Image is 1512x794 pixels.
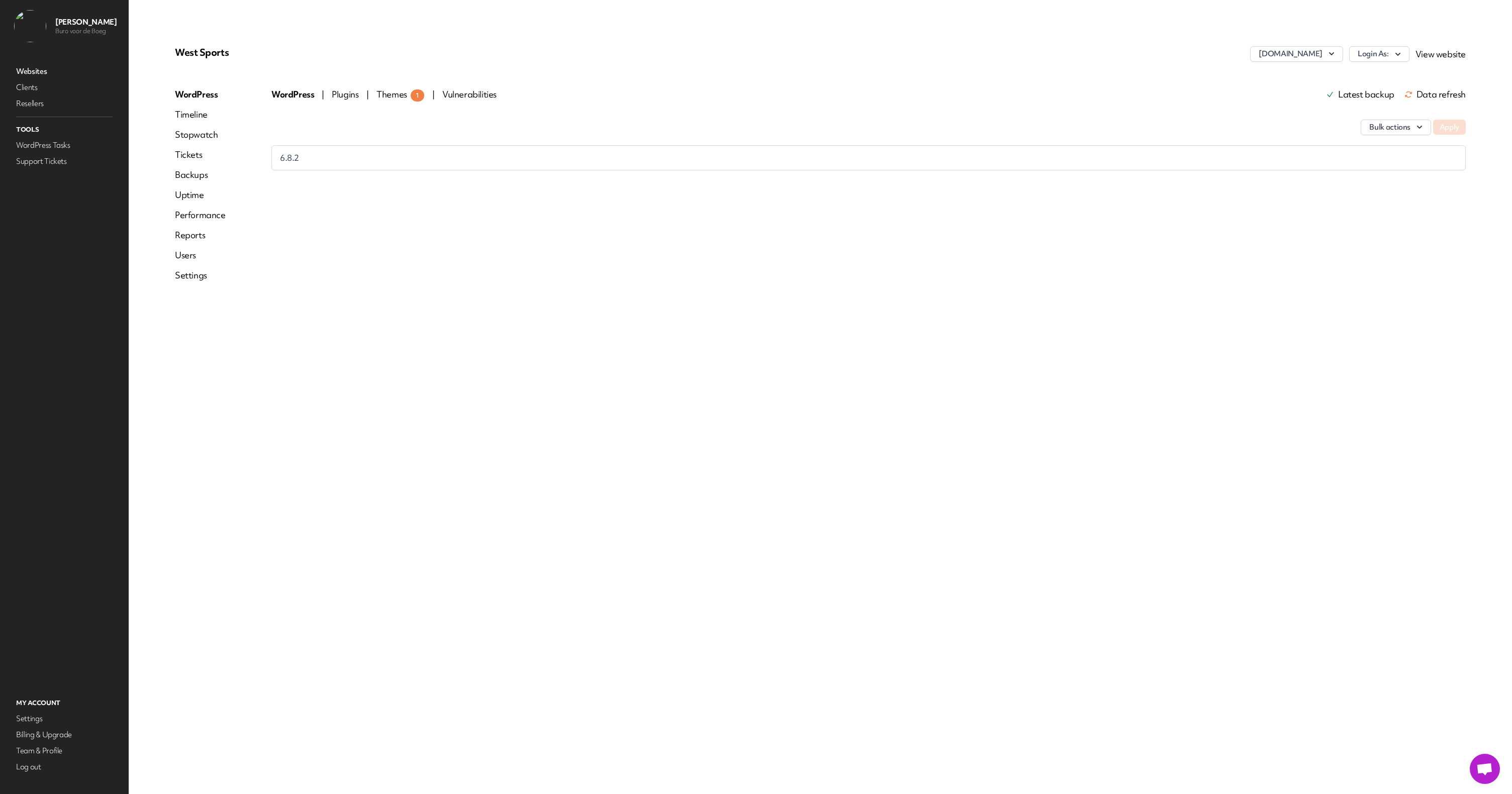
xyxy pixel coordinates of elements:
[280,152,299,164] span: 6.8.2
[14,80,115,94] a: Clients
[14,123,115,136] p: Tools
[175,269,226,281] a: Settings
[14,64,115,78] a: Websites
[1361,120,1431,135] button: Bulk actions
[411,89,424,102] span: 1
[175,149,226,161] a: Tickets
[442,88,497,100] span: Vulnerabilities
[322,88,324,100] span: |
[175,229,226,241] a: Reports
[14,728,115,742] a: Billing & Upgrade
[1326,90,1394,98] a: Latest backup
[14,154,115,168] a: Support Tickets
[175,46,605,58] p: West Sports
[1470,754,1500,784] a: Open de chat
[14,712,115,726] a: Settings
[432,88,435,100] span: |
[175,169,226,181] a: Backups
[175,109,226,121] a: Timeline
[1349,46,1409,62] button: Login As:
[175,249,226,261] a: Users
[1404,90,1466,98] span: Data refresh
[14,138,115,152] a: WordPress Tasks
[14,744,115,758] a: Team & Profile
[175,88,226,101] a: WordPress
[14,760,115,774] a: Log out
[14,697,115,710] p: My Account
[1415,48,1466,60] a: View website
[366,88,369,100] span: |
[175,189,226,201] a: Uptime
[175,129,226,141] a: Stopwatch
[55,27,117,35] p: Buro voor de Boeg
[1250,46,1343,62] button: [DOMAIN_NAME]
[1433,120,1466,135] button: Apply
[376,88,424,100] span: Themes
[271,88,316,100] span: WordPress
[332,88,360,100] span: Plugins
[14,96,115,111] a: Resellers
[55,17,117,27] p: [PERSON_NAME]
[175,209,226,221] a: Performance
